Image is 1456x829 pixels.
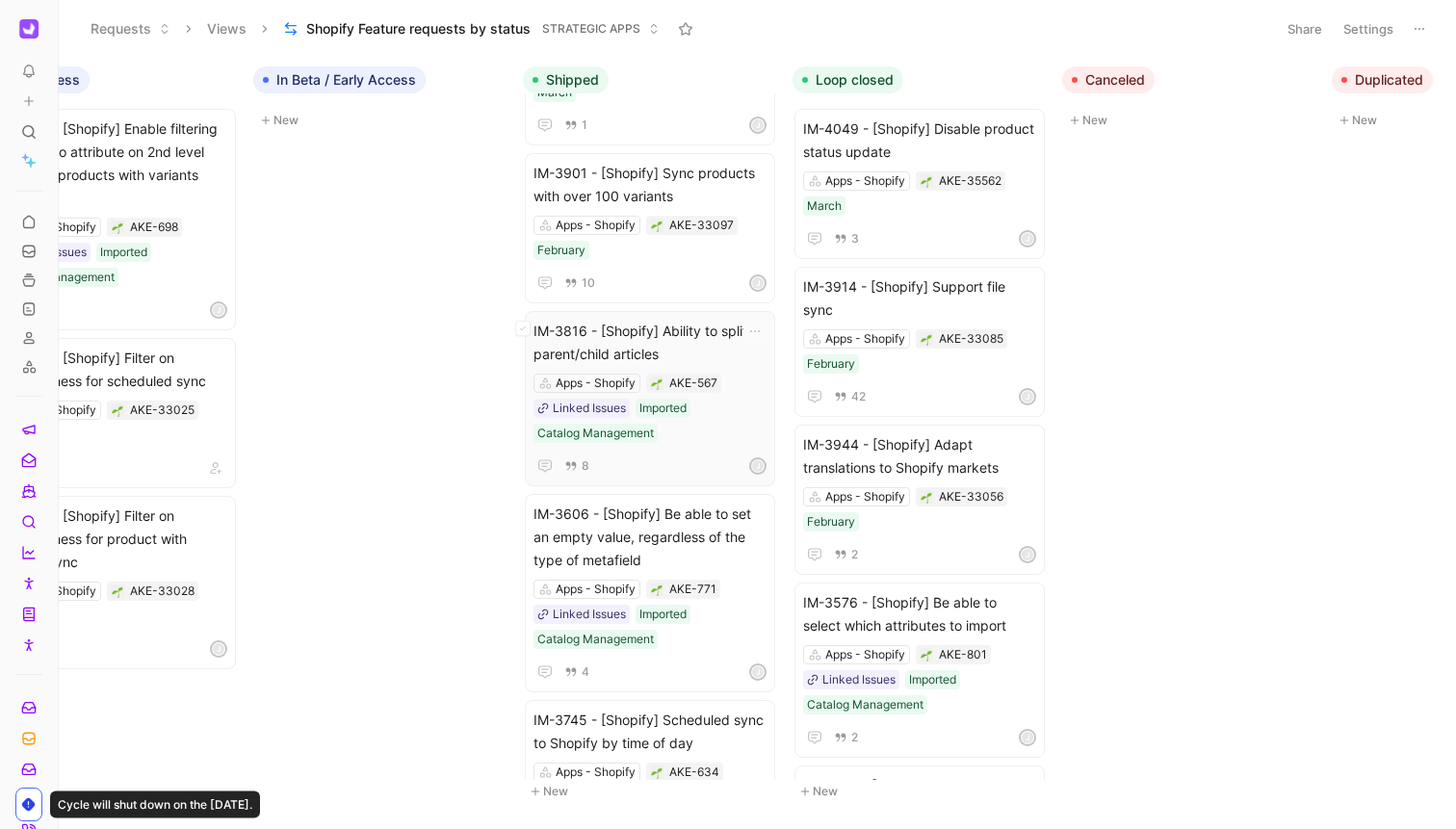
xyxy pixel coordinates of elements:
div: J [1021,232,1034,246]
span: IM-3647 - [Shopify] Support the native fields 'Country of origin' [803,774,1036,820]
div: Cycle will shut down on the [DATE]. [50,791,260,818]
button: Loop closed [793,66,903,93]
button: 10 [560,272,599,294]
img: 🌱 [112,405,123,417]
div: AKE-33028 [130,582,195,601]
span: IM-3901 - [Shopify] Sync products with over 100 variants [533,162,767,208]
div: J [1021,390,1034,403]
button: 2 [830,544,862,565]
div: Apps - Shopify [556,763,636,782]
span: 2 [851,732,858,743]
button: 🌱 [650,583,663,596]
div: Apps - Shopify [825,645,905,664]
div: Catalog Management [537,424,654,443]
div: Apps - Shopify [556,580,636,599]
div: AKE-33097 [669,216,734,235]
button: 🌱 [920,332,933,346]
div: J [751,665,765,679]
button: Views [198,14,255,43]
span: Canceled [1085,70,1145,90]
a: IM-3901 - [Shopify] Sync products with over 100 variantsApps - ShopifyFebruary10J [525,153,775,303]
button: 1 [560,115,591,136]
div: Apps - Shopify [825,487,905,506]
span: 4 [582,666,589,678]
button: Share [1279,15,1331,42]
span: 42 [851,391,866,402]
span: IM-3606 - [Shopify] Be able to set an empty value, regardless of the type of metafield [533,503,767,572]
div: Linked Issues [822,670,896,689]
img: 🌱 [921,334,932,346]
button: 3 [830,228,863,249]
img: 🌱 [651,220,663,232]
div: Loop closedNew [785,58,1054,813]
div: ShippedNew [515,58,785,813]
img: 🌱 [921,176,932,188]
button: New [793,780,1047,803]
button: 🌱 [111,220,124,234]
span: 3 [851,233,859,245]
img: Akeneo [19,19,39,39]
button: New [1062,109,1316,132]
span: Duplicated [1355,70,1423,90]
button: 🌱 [650,376,663,390]
div: J [751,276,765,290]
span: IM-3914 - [Shopify] Support file sync [803,275,1036,322]
span: 2 [851,549,858,560]
a: IM-3606 - [Shopify] Be able to set an empty value, regardless of the type of metafieldApps - Shop... [525,494,775,692]
div: Catalog Management [807,695,923,714]
span: In Beta / Early Access [276,70,416,90]
a: IM-3914 - [Shopify] Support file syncApps - ShopifyFebruary42J [794,267,1045,417]
span: IM-3745 - [Shopify] Scheduled sync to Shopify by time of day [533,709,767,755]
button: 🌱 [111,584,124,598]
div: Catalog Management [537,630,654,649]
div: J [751,459,765,473]
div: J [751,118,765,132]
div: Imported [639,605,687,624]
div: AKE-771 [669,580,716,599]
div: Apps - Shopify [556,374,636,393]
div: AKE-698 [130,218,178,237]
button: 🌱 [650,765,663,779]
span: IM-3576 - [Shopify] Be able to select which attributes to import [803,591,1036,637]
span: 8 [582,460,589,472]
button: New [523,780,777,803]
img: 🌱 [651,584,663,596]
button: Shipped [523,66,609,93]
span: Shipped [546,70,599,90]
span: STRATEGIC APPS [542,19,640,39]
button: 2 [830,727,862,748]
span: Loop closed [816,70,894,90]
button: 42 [830,386,870,407]
div: J [1021,548,1034,561]
div: AKE-634 [669,763,719,782]
div: Linked Issues [553,399,626,418]
img: 🌱 [651,767,663,779]
span: IM-3816 - [Shopify] Ability to split parent/child articles [533,320,767,366]
span: IM-3944 - [Shopify] Adapt translations to Shopify markets [803,433,1036,479]
img: 🌱 [651,378,663,390]
div: 🌱 [920,490,933,504]
div: AKE-33085 [939,329,1003,349]
div: Apps - Shopify [825,329,905,349]
button: Requests [82,14,179,43]
div: 🌱 [650,219,663,232]
div: Apps - Shopify [556,216,636,235]
button: Canceled [1062,66,1155,93]
button: Duplicated [1332,66,1433,93]
div: J [212,303,225,317]
button: Shopify Feature requests by statusSTRATEGIC APPS [274,14,668,43]
div: Imported [909,670,956,689]
div: 🌱 [111,403,124,417]
button: New [253,109,507,132]
div: J [1021,731,1034,744]
div: AKE-567 [669,374,717,393]
img: 🌱 [112,586,123,598]
a: IM-3944 - [Shopify] Adapt translations to Shopify marketsApps - ShopifyFebruary2J [794,425,1045,575]
button: 🌱 [920,648,933,661]
div: February [537,241,585,260]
